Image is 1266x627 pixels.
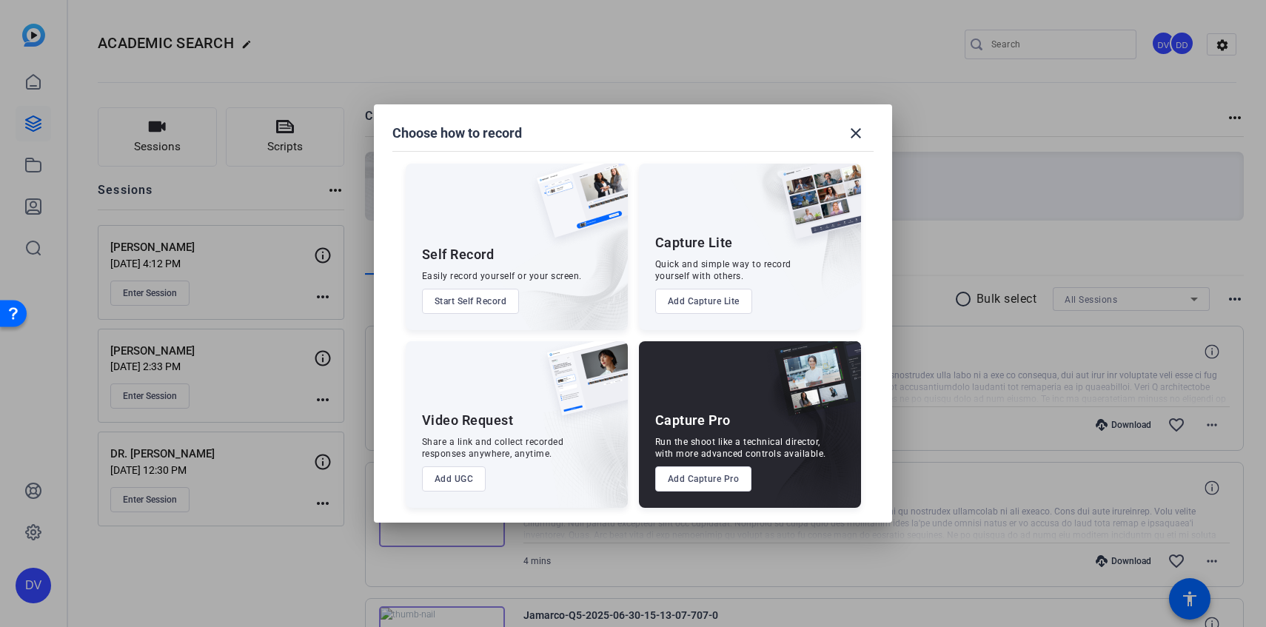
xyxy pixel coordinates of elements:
[422,436,564,460] div: Share a link and collect recorded responses anywhere, anytime.
[499,195,628,330] img: embarkstudio-self-record.png
[542,387,628,508] img: embarkstudio-ugc-content.png
[655,412,731,429] div: Capture Pro
[751,360,861,508] img: embarkstudio-capture-pro.png
[655,466,752,492] button: Add Capture Pro
[655,436,826,460] div: Run the shoot like a technical director, with more advanced controls available.
[536,341,628,431] img: ugc-content.png
[422,270,582,282] div: Easily record yourself or your screen.
[422,289,520,314] button: Start Self Record
[422,246,495,264] div: Self Record
[655,289,752,314] button: Add Capture Lite
[769,164,861,254] img: capture-lite.png
[392,124,522,142] h1: Choose how to record
[847,124,865,142] mat-icon: close
[729,164,861,312] img: embarkstudio-capture-lite.png
[422,466,486,492] button: Add UGC
[655,258,791,282] div: Quick and simple way to record yourself with others.
[655,234,733,252] div: Capture Lite
[763,341,861,432] img: capture-pro.png
[422,412,514,429] div: Video Request
[526,164,628,252] img: self-record.png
